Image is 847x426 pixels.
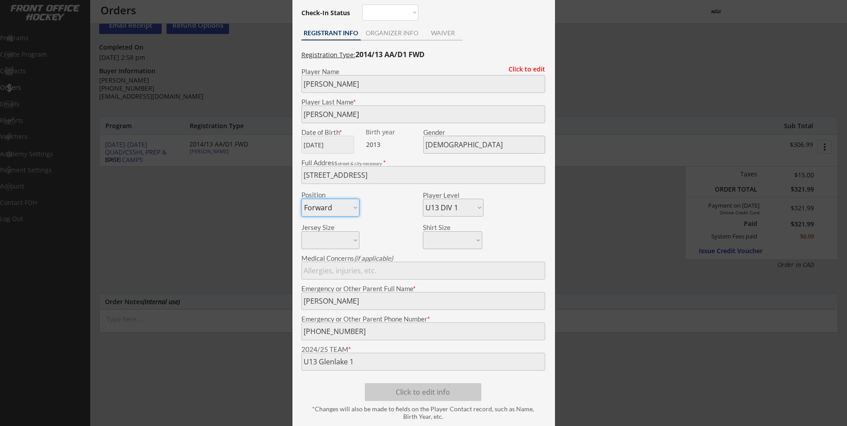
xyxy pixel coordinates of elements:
[301,224,347,231] div: Jersey Size
[301,68,545,75] div: Player Name
[423,224,469,231] div: Shirt Size
[301,255,545,262] div: Medical Concerns
[301,316,545,322] div: Emergency or Other Parent Phone Number
[423,129,545,136] div: Gender
[301,166,545,184] input: Street, City, Province/State
[355,50,425,59] strong: 2014/13 AA/D1 FWD
[301,346,545,353] div: 2024/25 TEAM
[354,254,393,262] em: (if applicable)
[424,30,463,36] div: WAIVER
[366,140,422,149] div: 2013
[366,129,421,136] div: We are transitioning the system to collect and store date of birth instead of just birth year to ...
[366,129,421,135] div: Birth year
[301,159,545,166] div: Full Address
[423,192,484,199] div: Player Level
[361,30,424,36] div: ORGANIZER INFO
[301,262,545,280] input: Allergies, injuries, etc.
[301,285,545,292] div: Emergency or Other Parent Full Name
[301,10,352,16] div: Check-In Status
[338,161,382,166] em: street & city necessary
[301,129,359,136] div: Date of Birth
[306,405,541,421] div: *Changes will also be made to fields on the Player Contact record, such as Name, Birth Year, etc.
[502,66,545,72] div: Click to edit
[301,30,361,36] div: REGISTRANT INFO
[301,50,355,59] u: Registration Type:
[365,383,481,401] button: Click to edit info
[301,192,347,198] div: Position
[301,99,545,105] div: Player Last Name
